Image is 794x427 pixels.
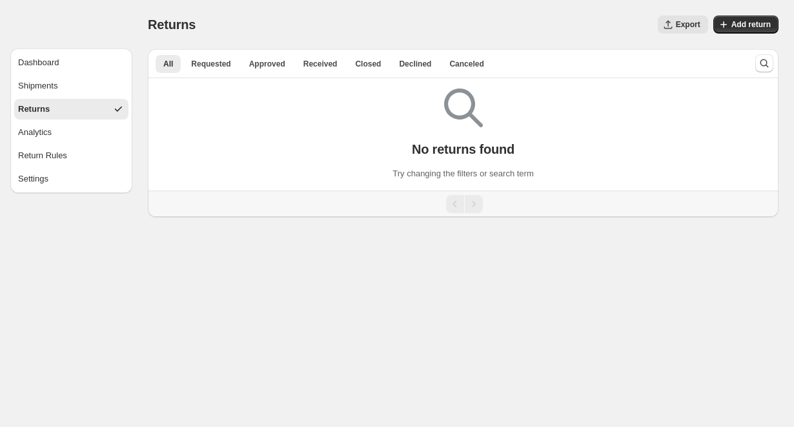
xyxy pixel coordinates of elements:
span: Returns [148,17,196,32]
button: Shipments [14,76,128,96]
span: Declined [399,59,431,69]
div: Dashboard [18,56,59,69]
span: Received [303,59,338,69]
span: All [163,59,173,69]
button: Add return [713,16,779,34]
button: Settings [14,169,128,189]
button: Return Rules [14,145,128,166]
span: Requested [191,59,230,69]
div: Shipments [18,79,57,92]
button: Analytics [14,122,128,143]
p: Try changing the filters or search term [392,167,533,180]
button: Export [658,16,708,34]
div: Return Rules [18,149,67,162]
div: Settings [18,172,48,185]
span: Canceled [449,59,484,69]
button: Returns [14,99,128,120]
span: Add return [731,19,771,30]
span: Closed [355,59,381,69]
div: Returns [18,103,50,116]
button: Search and filter results [755,54,773,72]
button: Dashboard [14,52,128,73]
img: Empty search results [444,89,483,127]
span: Export [676,19,700,30]
span: Approved [249,59,285,69]
p: No returns found [412,141,514,157]
nav: Pagination [148,191,779,217]
div: Analytics [18,126,52,139]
